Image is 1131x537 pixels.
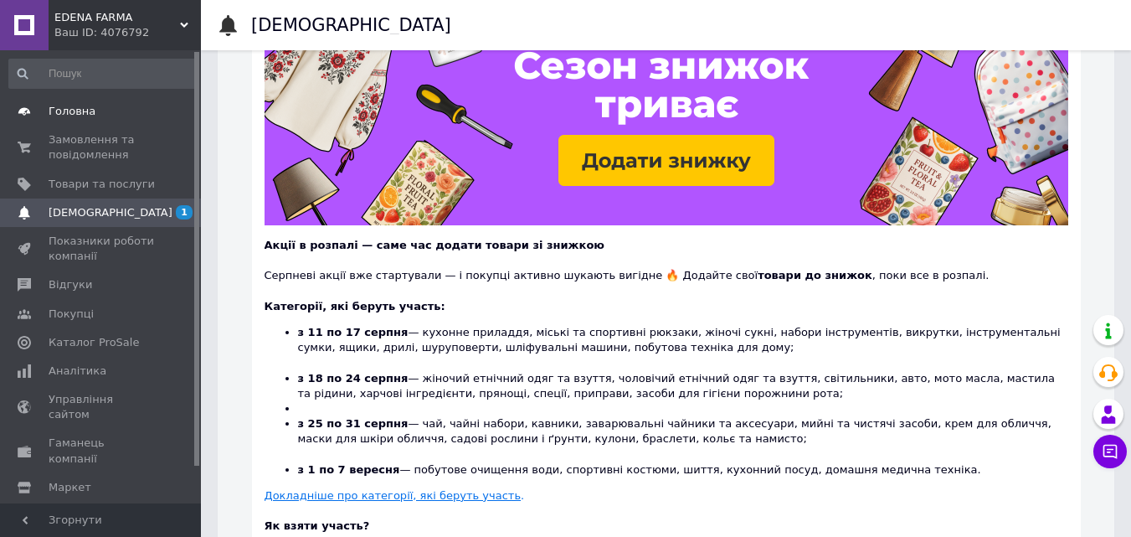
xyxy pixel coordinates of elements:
[758,269,872,281] b: товари до знижок
[265,253,1068,283] div: Серпневі акції вже стартували — і покупці активно шукають вигідне 🔥 Додайте свої , поки все в роз...
[298,371,1068,401] li: — жіночий етнічний одяг та взуття, чоловічий етнічний одяг та взуття, світильники, авто, мото мас...
[298,325,1068,371] li: — кухонне приладдя, міські та спортивні рюкзаки, жіночі сукні, набори інструментів, викрутки, інс...
[49,364,106,379] span: Аналітика
[49,132,155,163] span: Замовлення та повідомлення
[49,234,155,264] span: Показники роботи компанії
[298,463,400,476] b: з 1 по 7 вересня
[49,307,94,322] span: Покупці
[298,326,409,338] b: з 11 по 17 серпня
[49,480,91,495] span: Маркет
[8,59,198,89] input: Пошук
[298,416,1068,462] li: — чай, чайні набори, кавники, заварювальні чайники та аксесуари, мийні та чистячі засоби, крем дл...
[49,177,155,192] span: Товари та послуги
[298,462,1068,478] li: — побутове очищення води, спортивні костюми, шиття, кухонний посуд, домашня медична техніка.
[265,239,604,251] b: Акції в розпалі — саме час додати товари зі знижкою
[54,25,201,40] div: Ваш ID: 4076792
[1093,435,1127,468] button: Чат з покупцем
[176,205,193,219] span: 1
[265,489,522,502] u: Докладніше про категорії, які беруть участь
[49,392,155,422] span: Управління сайтом
[251,15,451,35] h1: [DEMOGRAPHIC_DATA]
[298,417,409,430] b: з 25 по 31 серпня
[265,300,445,312] b: Категорії, які беруть участь:
[49,277,92,292] span: Відгуки
[49,436,155,466] span: Гаманець компанії
[49,205,172,220] span: [DEMOGRAPHIC_DATA]
[265,519,370,532] b: Як взяти участь?
[298,372,409,385] b: з 18 по 24 серпня
[49,104,95,119] span: Головна
[54,10,180,25] span: EDENA FARMA
[265,489,525,502] a: Докладніше про категорії, які беруть участь.
[49,335,139,350] span: Каталог ProSale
